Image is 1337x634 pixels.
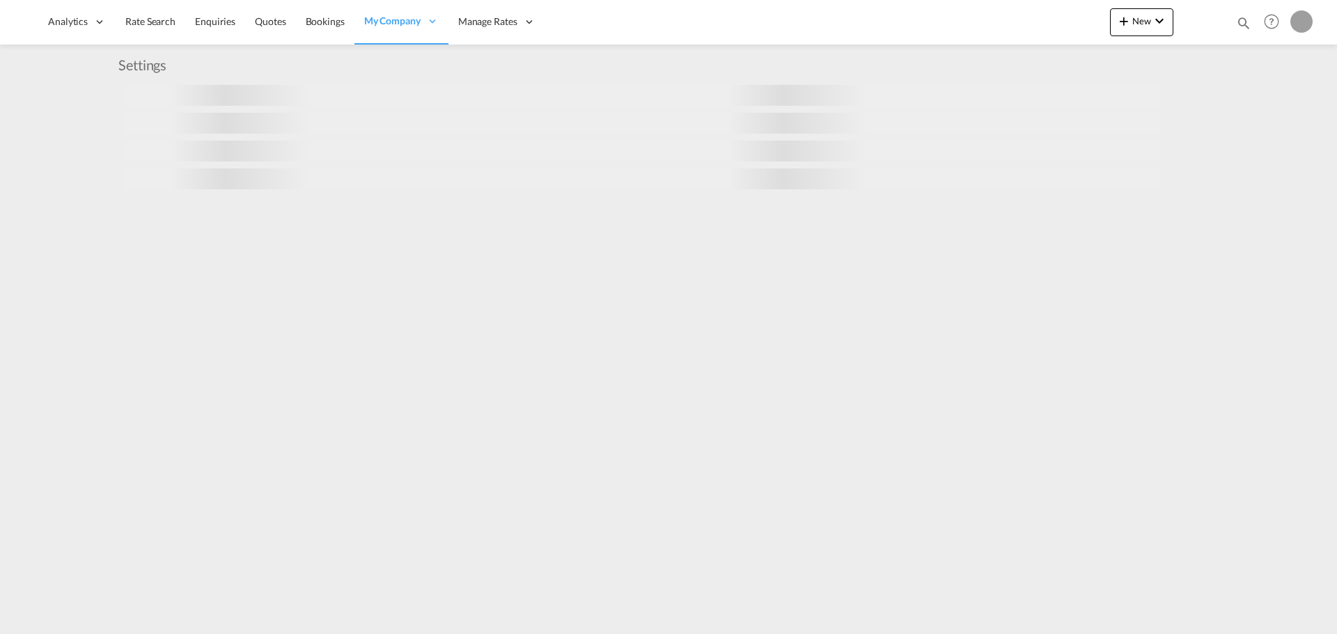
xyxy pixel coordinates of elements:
[1260,10,1290,35] div: Help
[1116,13,1132,29] md-icon: icon-plus 400-fg
[125,15,175,27] span: Rate Search
[458,15,517,29] span: Manage Rates
[1236,15,1251,31] md-icon: icon-magnify
[48,15,88,29] span: Analytics
[1260,10,1283,33] span: Help
[364,14,421,28] span: My Company
[118,55,173,74] div: Settings
[1236,15,1251,36] div: icon-magnify
[255,15,286,27] span: Quotes
[1151,13,1168,29] md-icon: icon-chevron-down
[1110,8,1173,36] button: icon-plus 400-fgNewicon-chevron-down
[1116,15,1168,26] span: New
[195,15,235,27] span: Enquiries
[306,15,345,27] span: Bookings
